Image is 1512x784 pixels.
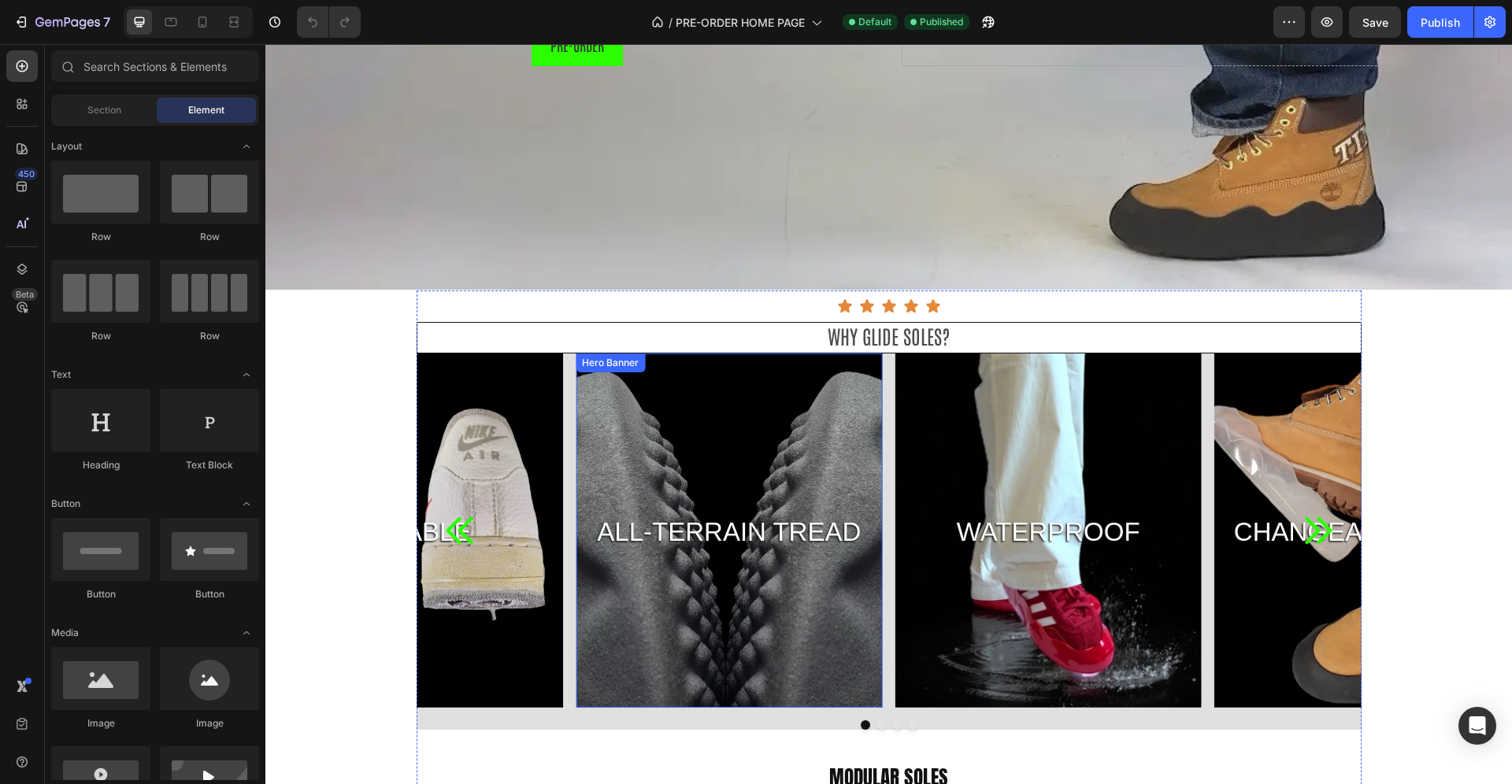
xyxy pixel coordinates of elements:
[595,676,605,686] button: Dot
[265,44,1512,784] iframe: Design area
[332,473,595,502] span: ALL-TERRAIN TREAD
[6,6,117,38] button: 7
[297,6,361,38] div: Undo/Redo
[12,288,38,301] div: Beta
[313,312,376,326] div: Hero Banner
[234,491,259,516] span: Toggle open
[51,230,150,244] div: Row
[188,103,224,117] span: Element
[1458,707,1496,745] div: Open Intercom Messenger
[51,139,82,153] span: Layout
[1362,16,1388,29] span: Save
[1021,455,1084,518] button: Carousel Next Arrow
[160,587,259,601] div: Button
[51,497,80,511] span: Button
[51,329,150,343] div: Row
[87,103,121,117] span: Section
[1407,6,1473,38] button: Publish
[164,455,227,518] button: Carousel Back Arrow
[160,230,259,244] div: Row
[234,362,259,387] span: Toggle open
[160,329,259,343] div: Row
[234,620,259,645] span: Toggle open
[51,50,259,82] input: Search Sections & Elements
[51,587,150,601] div: Button
[627,676,636,686] button: Dot
[1349,6,1401,38] button: Save
[676,14,805,31] span: PRE-ORDER HOME PAGE
[969,473,1236,502] span: CHANGEABLE STYLE
[611,676,621,686] button: Dot
[51,368,71,382] span: Text
[103,13,110,31] p: 7
[160,716,259,730] div: Image
[920,15,963,29] span: Published
[51,626,79,640] span: Media
[160,458,259,472] div: Text Block
[234,134,259,159] span: Toggle open
[643,676,652,686] button: Dot
[310,309,617,664] div: Background Image
[949,309,1255,664] div: Background Image
[51,716,150,730] div: Image
[15,168,38,180] div: 450
[562,279,684,304] span: WHY GLIDE SOLES?
[629,309,936,664] div: Background Image
[51,458,150,472] div: Heading
[1421,14,1460,31] div: Publish
[858,15,891,29] span: Default
[691,473,875,502] span: WATERPROOF
[669,14,673,31] span: /
[564,719,683,748] span: MODULAR SOLES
